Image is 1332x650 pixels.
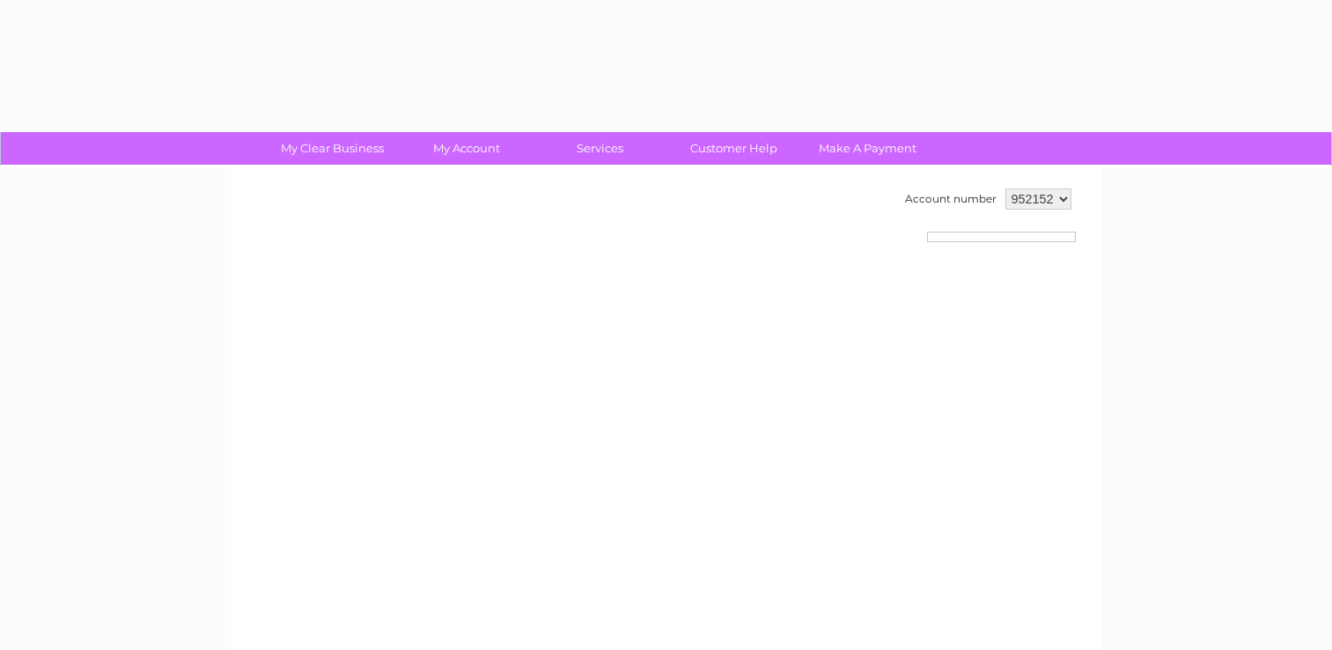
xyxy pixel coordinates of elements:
a: Customer Help [661,132,806,165]
td: Account number [901,184,1001,214]
a: My Clear Business [260,132,405,165]
a: Make A Payment [795,132,940,165]
a: My Account [394,132,539,165]
a: Services [527,132,673,165]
